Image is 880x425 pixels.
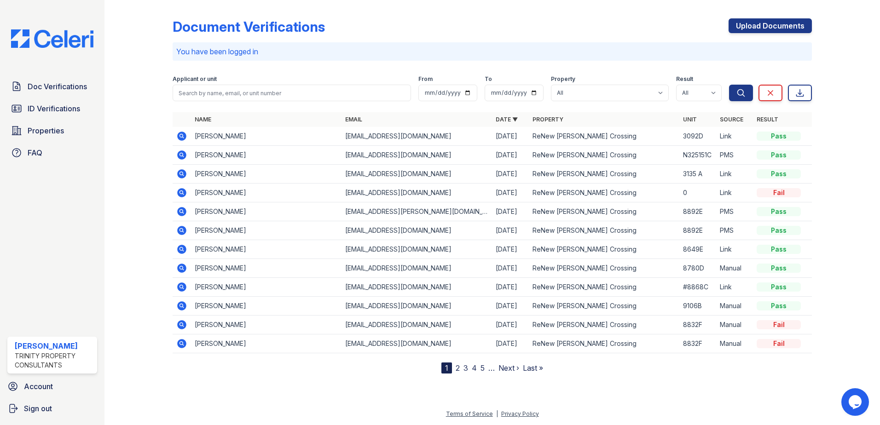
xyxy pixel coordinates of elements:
[679,221,716,240] td: 8892E
[342,221,492,240] td: [EMAIL_ADDRESS][DOMAIN_NAME]
[492,334,529,353] td: [DATE]
[841,388,871,416] iframe: chat widget
[28,147,42,158] span: FAQ
[716,146,753,165] td: PMS
[191,221,342,240] td: [PERSON_NAME]
[472,363,477,373] a: 4
[446,410,493,417] a: Terms of Service
[529,240,679,259] td: ReNew [PERSON_NAME] Crossing
[191,297,342,316] td: [PERSON_NAME]
[191,165,342,184] td: [PERSON_NAME]
[676,75,693,83] label: Result
[485,75,492,83] label: To
[191,184,342,202] td: [PERSON_NAME]
[191,259,342,278] td: [PERSON_NAME]
[342,278,492,297] td: [EMAIL_ADDRESS][DOMAIN_NAME]
[191,202,342,221] td: [PERSON_NAME]
[529,278,679,297] td: ReNew [PERSON_NAME] Crossing
[683,116,697,123] a: Unit
[418,75,433,83] label: From
[492,221,529,240] td: [DATE]
[529,259,679,278] td: ReNew [PERSON_NAME] Crossing
[716,221,753,240] td: PMS
[191,146,342,165] td: [PERSON_NAME]
[679,146,716,165] td: N325151C
[523,363,543,373] a: Last »
[492,278,529,297] td: [DATE]
[529,316,679,334] td: ReNew [PERSON_NAME] Crossing
[342,334,492,353] td: [EMAIL_ADDRESS][DOMAIN_NAME]
[4,377,101,396] a: Account
[496,410,498,417] div: |
[716,334,753,353] td: Manual
[529,202,679,221] td: ReNew [PERSON_NAME] Crossing
[7,99,97,118] a: ID Verifications
[492,184,529,202] td: [DATE]
[173,75,217,83] label: Applicant or unit
[342,240,492,259] td: [EMAIL_ADDRESS][DOMAIN_NAME]
[24,403,52,414] span: Sign out
[173,18,325,35] div: Document Verifications
[757,207,801,216] div: Pass
[28,103,80,114] span: ID Verifications
[492,297,529,316] td: [DATE]
[496,116,518,123] a: Date ▼
[757,188,801,197] div: Fail
[342,202,492,221] td: [EMAIL_ADDRESS][PERSON_NAME][DOMAIN_NAME]
[488,362,495,373] span: …
[679,278,716,297] td: #8868C
[501,410,539,417] a: Privacy Policy
[4,399,101,418] button: Sign out
[7,121,97,140] a: Properties
[529,297,679,316] td: ReNew [PERSON_NAME] Crossing
[529,127,679,146] td: ReNew [PERSON_NAME] Crossing
[529,165,679,184] td: ReNew [PERSON_NAME] Crossing
[342,146,492,165] td: [EMAIL_ADDRESS][DOMAIN_NAME]
[716,202,753,221] td: PMS
[757,116,778,123] a: Result
[498,363,519,373] a: Next ›
[529,184,679,202] td: ReNew [PERSON_NAME] Crossing
[492,240,529,259] td: [DATE]
[757,132,801,141] div: Pass
[342,259,492,278] td: [EMAIL_ADDRESS][DOMAIN_NAME]
[492,316,529,334] td: [DATE]
[551,75,575,83] label: Property
[679,334,716,353] td: 8832F
[191,127,342,146] td: [PERSON_NAME]
[24,381,53,392] span: Account
[492,146,529,165] td: [DATE]
[720,116,743,123] a: Source
[679,259,716,278] td: 8780D
[533,116,563,123] a: Property
[679,316,716,334] td: 8832F
[492,165,529,184] td: [DATE]
[342,184,492,202] td: [EMAIL_ADDRESS][DOMAIN_NAME]
[342,127,492,146] td: [EMAIL_ADDRESS][DOMAIN_NAME]
[716,127,753,146] td: Link
[716,259,753,278] td: Manual
[716,278,753,297] td: Link
[757,320,801,329] div: Fail
[757,226,801,235] div: Pass
[492,127,529,146] td: [DATE]
[716,165,753,184] td: Link
[191,278,342,297] td: [PERSON_NAME]
[529,146,679,165] td: ReNew [PERSON_NAME] Crossing
[679,240,716,259] td: 8649E
[28,125,64,136] span: Properties
[679,202,716,221] td: 8892E
[441,362,452,373] div: 1
[15,351,93,370] div: Trinity Property Consultants
[716,184,753,202] td: Link
[679,127,716,146] td: 3092D
[463,363,468,373] a: 3
[757,150,801,160] div: Pass
[529,221,679,240] td: ReNew [PERSON_NAME] Crossing
[456,363,460,373] a: 2
[757,282,801,292] div: Pass
[679,165,716,184] td: 3135 A
[757,169,801,178] div: Pass
[7,77,97,96] a: Doc Verifications
[529,334,679,353] td: ReNew [PERSON_NAME] Crossing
